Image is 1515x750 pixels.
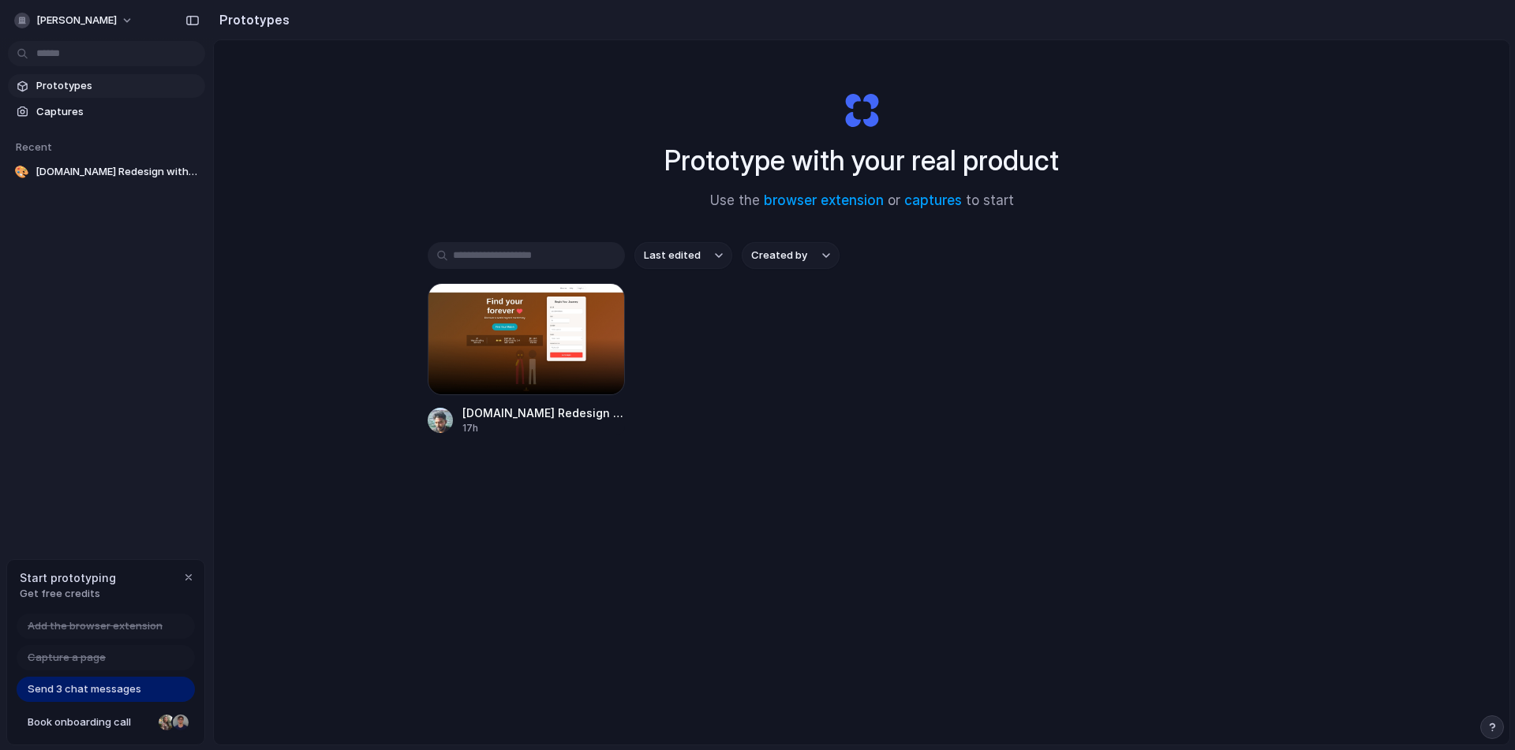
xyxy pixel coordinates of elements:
[20,586,116,602] span: Get free credits
[904,192,962,208] a: captures
[462,405,625,421] span: [DOMAIN_NAME] Redesign with Malayali Couple & Signup
[157,713,176,732] div: Nicole Kubica
[14,164,29,180] div: 🎨
[28,650,106,666] span: Capture a page
[36,104,199,120] span: Captures
[36,13,117,28] span: [PERSON_NAME]
[36,78,199,94] span: Prototypes
[28,681,141,697] span: Send 3 chat messages
[462,421,625,435] div: 17h
[8,8,141,33] button: [PERSON_NAME]
[28,715,152,730] span: Book onboarding call
[20,569,116,586] span: Start prototyping
[742,242,840,269] button: Created by
[710,191,1014,211] span: Use the or to start
[8,160,205,184] a: 🎨[DOMAIN_NAME] Redesign with Malayali Couple & Signup
[764,192,884,208] a: browser extension
[17,710,195,735] a: Book onboarding call
[28,618,163,634] span: Add the browser extension
[8,100,205,124] a: Captures
[664,140,1059,181] h1: Prototype with your real product
[8,74,205,98] a: Prototypes
[16,140,52,153] span: Recent
[644,248,701,263] span: Last edited
[213,10,290,29] h2: Prototypes
[171,713,190,732] div: Christian Iacullo
[634,242,732,269] button: Last edited
[751,248,807,263] span: Created by
[428,283,625,435] a: Shaadi.com Redesign with Malayali Couple & Signup[DOMAIN_NAME] Redesign with Malayali Couple & Si...
[36,164,199,180] span: [DOMAIN_NAME] Redesign with Malayali Couple & Signup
